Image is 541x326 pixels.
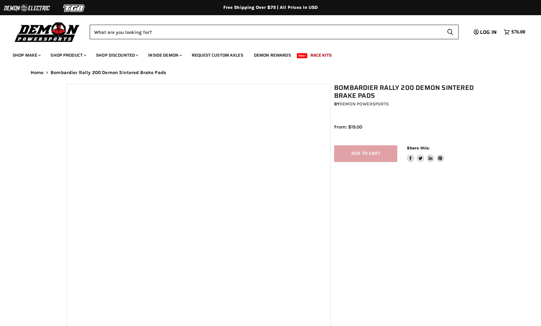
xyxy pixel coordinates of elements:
a: Inside Demon [143,49,186,62]
a: Demon Powersports [340,101,389,107]
div: by [334,101,478,108]
a: Home [31,70,44,75]
img: Demon Electric Logo 2 [3,2,51,14]
nav: Breadcrumbs [18,70,523,75]
a: Log in [471,29,501,35]
button: Search [442,25,459,39]
img: Demon Powersports [13,21,82,43]
span: $76.00 [511,29,525,35]
a: Request Custom Axles [187,49,248,62]
ul: Main menu [8,46,524,62]
form: Product [90,25,459,39]
h1: Bombardier Rally 200 Demon Sintered Brake Pads [334,84,478,100]
a: Demon Rewards [249,49,296,62]
aside: Share this: [407,145,444,162]
span: Share this: [407,146,430,150]
input: Search [90,25,442,39]
span: New! [297,53,308,58]
div: Free Shipping Over $75 | All Prices In USD [18,5,523,10]
span: Log in [480,28,497,36]
span: From: $19.00 [334,124,362,130]
span: Bombardier Rally 200 Demon Sintered Brake Pads [51,70,166,75]
a: $76.00 [501,28,528,37]
a: Race Kits [306,49,336,62]
img: TGB Logo 2 [51,2,98,14]
a: Shop Discounted [91,49,142,62]
a: Shop Make [8,49,45,62]
a: Shop Product [46,49,90,62]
